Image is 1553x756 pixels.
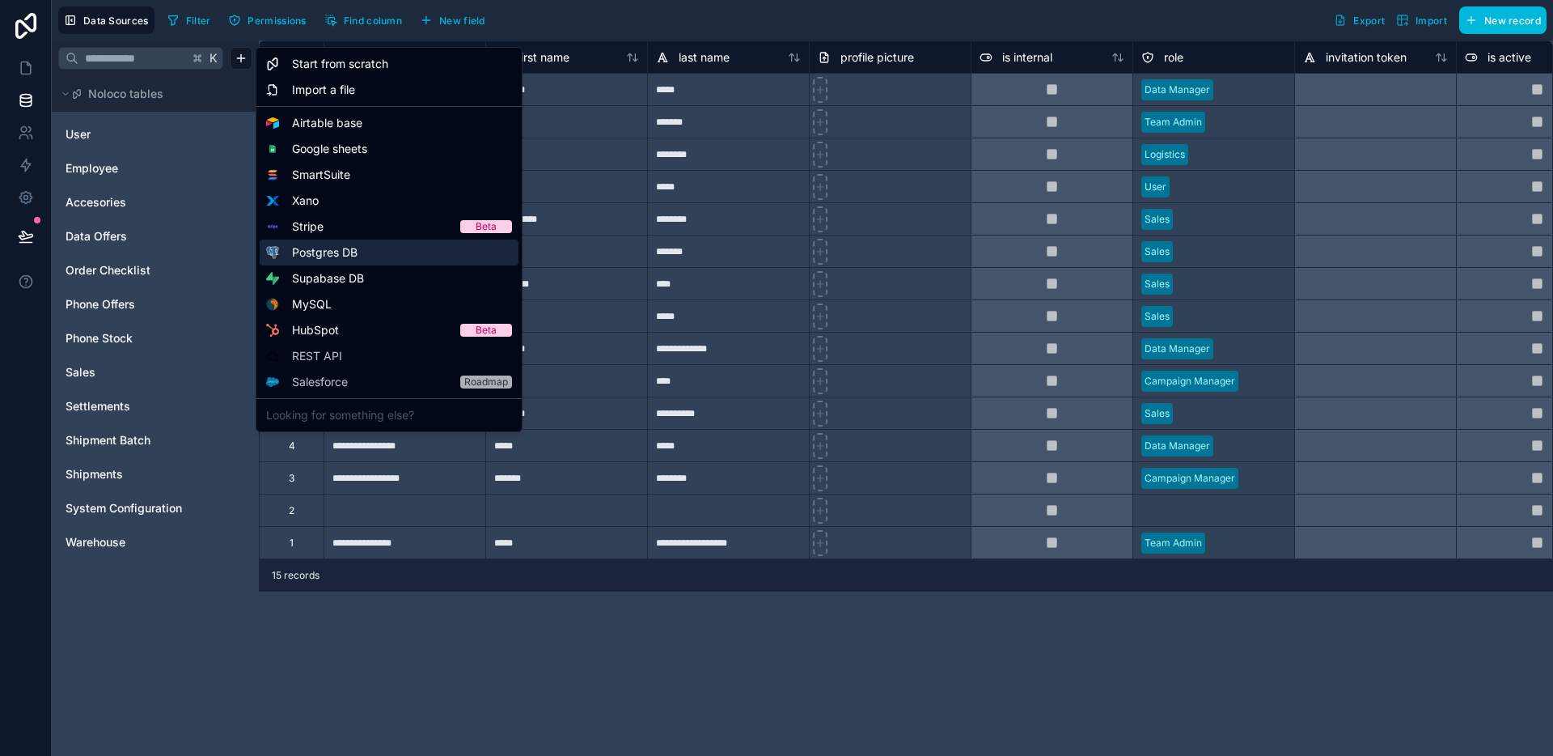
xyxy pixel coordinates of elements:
img: Xano logo [266,194,279,207]
img: Stripe logo [266,220,279,233]
img: API icon [266,350,279,363]
span: SmartSuite [292,167,350,183]
img: HubSpot logo [266,324,278,337]
span: MySQL [292,296,332,312]
span: Salesforce [292,374,348,390]
div: Beta [476,324,497,337]
img: Supabase logo [266,272,279,285]
div: Beta [476,220,497,233]
div: Looking for something else? [260,402,518,428]
span: Postgres DB [292,244,358,261]
span: HubSpot [292,322,339,338]
span: Xano [292,193,319,209]
span: Supabase DB [292,270,364,287]
img: Postgres logo [266,246,279,259]
img: Salesforce [266,377,279,386]
img: Airtable logo [266,117,279,130]
img: MySQL logo [266,298,279,311]
div: Roadmap [464,376,508,389]
span: Airtable base [292,115,362,131]
span: REST API [292,348,342,364]
img: Google sheets logo [266,145,279,154]
span: Start from scratch [292,56,388,72]
span: Google sheets [292,141,367,157]
img: SmartSuite [266,168,279,181]
span: Import a file [292,82,355,98]
span: Stripe [292,219,324,235]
